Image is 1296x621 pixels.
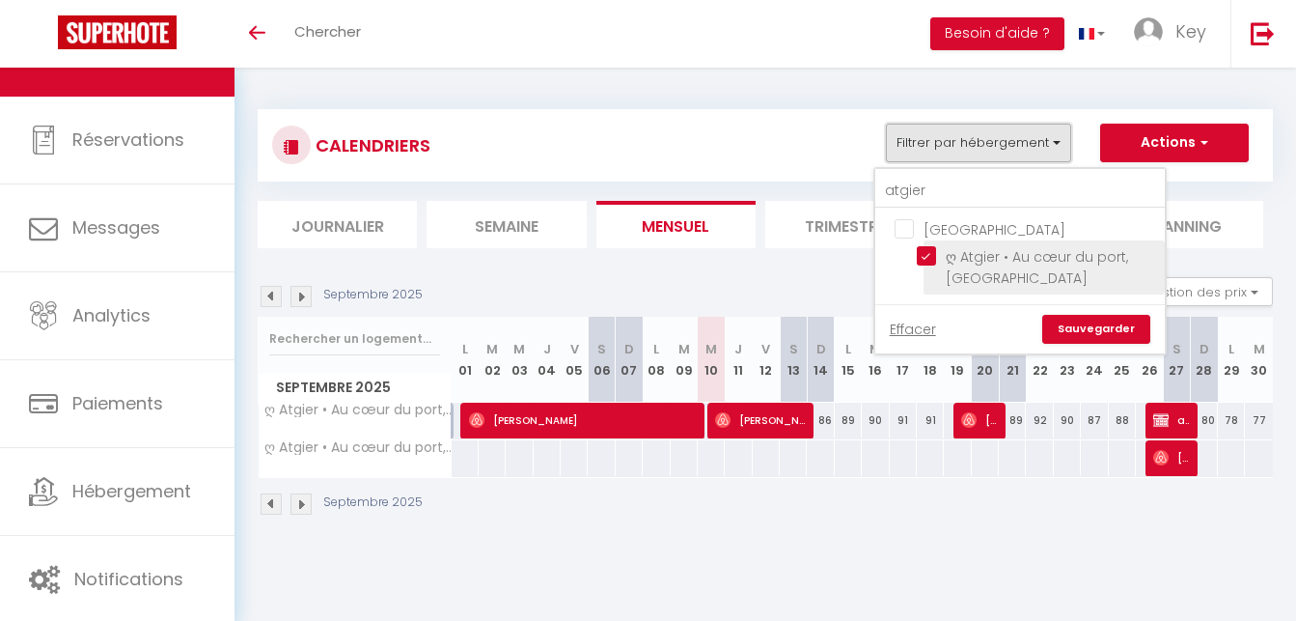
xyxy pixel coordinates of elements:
div: Filtrer par hébergement [873,167,1167,355]
abbr: V [953,340,962,358]
div: 80 [1191,403,1218,438]
abbr: L [845,340,851,358]
span: [PERSON_NAME] [1153,439,1189,476]
abbr: L [462,340,468,358]
h3: CALENDRIERS [311,124,430,167]
button: Filtrer par hébergement [886,124,1071,162]
th: 23 [1054,317,1081,403]
p: Septembre 2025 [323,286,423,304]
input: Rechercher un logement... [269,322,440,356]
abbr: M [513,340,525,358]
li: Trimestre [765,201,924,248]
span: Septembre 2025 [259,374,451,402]
div: 77 [1245,403,1273,438]
span: airbnb airbnb [1153,402,1189,438]
span: [PERSON_NAME] [469,402,694,438]
button: Ouvrir le widget de chat LiveChat [15,8,73,66]
div: 92 [1026,403,1053,438]
abbr: S [597,340,606,358]
input: Rechercher un logement... [875,174,1165,209]
abbr: J [926,340,934,358]
th: 03 [506,317,533,403]
th: 01 [452,317,479,403]
th: 04 [534,317,561,403]
a: Sauvegarder [1042,315,1150,344]
th: 10 [698,317,725,403]
a: Effacer [890,319,936,340]
abbr: D [624,340,634,358]
img: ... [1134,17,1163,46]
abbr: L [1037,340,1043,358]
abbr: S [1172,340,1181,358]
th: 24 [1081,317,1108,403]
abbr: D [1199,340,1209,358]
li: Planning [1104,201,1263,248]
th: 09 [671,317,698,403]
span: [PERSON_NAME] [715,402,805,438]
abbr: S [789,340,798,358]
span: Hébergement [72,479,191,503]
abbr: M [1062,340,1073,358]
th: 02 [479,317,506,403]
li: Journalier [258,201,417,248]
th: 08 [643,317,670,403]
th: 21 [999,317,1026,403]
span: Chercher [294,21,361,42]
th: 13 [780,317,807,403]
abbr: M [678,340,690,358]
span: ღ Atgier • Au cœur du port, [GEOGRAPHIC_DATA] [262,403,455,417]
th: 18 [917,317,944,403]
th: 14 [807,317,834,403]
th: 17 [890,317,917,403]
button: Besoin d'aide ? [930,17,1064,50]
th: 25 [1109,317,1136,403]
abbr: V [761,340,770,358]
th: 26 [1136,317,1163,403]
th: 07 [616,317,643,403]
abbr: L [1228,340,1234,358]
p: Septembre 2025 [323,494,423,512]
th: 30 [1245,317,1273,403]
span: Key [1175,19,1206,43]
th: 16 [862,317,889,403]
span: Paiements [72,391,163,415]
div: 90 [862,403,889,438]
span: Messages [72,215,160,240]
abbr: D [1007,340,1017,358]
abbr: M [705,340,717,358]
div: 91 [917,403,944,438]
abbr: V [570,340,579,358]
abbr: D [816,340,826,358]
th: 20 [972,317,999,403]
abbr: M [486,340,498,358]
img: logout [1251,21,1275,45]
img: Super Booking [58,15,177,49]
th: 06 [588,317,615,403]
th: 12 [753,317,780,403]
th: 27 [1163,317,1190,403]
div: 89 [999,403,1026,438]
span: [PERSON_NAME] [961,402,997,438]
span: ღ Atgier • Au cœur du port, [GEOGRAPHIC_DATA] [946,247,1128,288]
div: 89 [835,403,862,438]
li: Mensuel [596,201,756,248]
abbr: S [980,340,989,358]
abbr: M [897,340,909,358]
th: 11 [725,317,752,403]
button: Gestion des prix [1129,277,1273,306]
th: 29 [1218,317,1245,403]
div: 88 [1109,403,1136,438]
th: 22 [1026,317,1053,403]
div: 86 [807,403,834,438]
th: 05 [561,317,588,403]
abbr: V [1145,340,1154,358]
li: Semaine [427,201,586,248]
span: Réservations [72,127,184,152]
div: 91 [890,403,917,438]
span: Analytics [72,303,151,327]
div: 90 [1054,403,1081,438]
span: ღ Atgier • Au cœur du port, [GEOGRAPHIC_DATA] [262,440,455,455]
abbr: L [653,340,659,358]
abbr: J [734,340,742,358]
div: 87 [1081,403,1108,438]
